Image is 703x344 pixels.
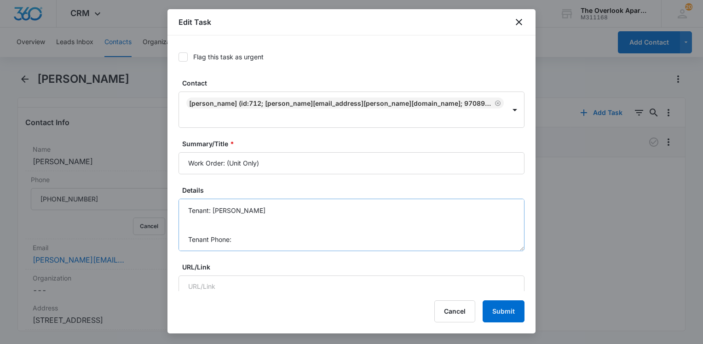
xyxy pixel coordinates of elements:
h1: Edit Task [179,17,211,28]
textarea: Work Order Details: 3-307 dryer is not working she stated she unplugged it and plugged it back in... [179,199,524,251]
label: Contact [182,78,528,88]
button: Submit [483,300,524,322]
label: Summary/Title [182,139,528,149]
button: close [513,17,524,28]
div: Flag this task as urgent [193,52,264,62]
button: Cancel [434,300,475,322]
div: [PERSON_NAME] (ID:712; [PERSON_NAME][EMAIL_ADDRESS][PERSON_NAME][DOMAIN_NAME]; 9708930147) [189,99,493,107]
input: Summary/Title [179,152,524,174]
label: URL/Link [182,262,528,272]
label: Details [182,185,528,195]
div: Remove Logan Davidson (ID:712; Logan.davidson@outlook.com; 9708930147) [493,100,501,106]
input: URL/Link [179,275,524,298]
